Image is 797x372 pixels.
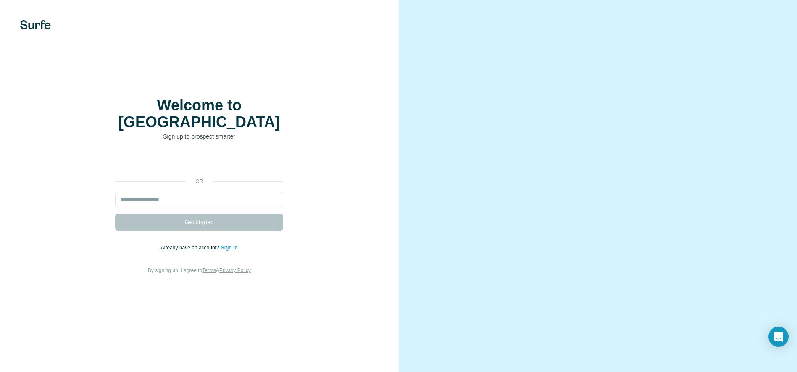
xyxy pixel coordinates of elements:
span: Already have an account? [161,245,221,251]
p: Sign up to prospect smarter [115,132,283,141]
a: Terms [202,267,216,273]
div: Open Intercom Messenger [768,327,789,347]
p: or [186,178,213,185]
iframe: Sign in with Google Button [111,153,287,172]
span: By signing up, I agree to & [148,267,251,273]
h1: Welcome to [GEOGRAPHIC_DATA] [115,97,283,131]
img: Surfe's logo [20,20,51,29]
a: Privacy Policy [219,267,251,273]
a: Sign in [221,245,238,251]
